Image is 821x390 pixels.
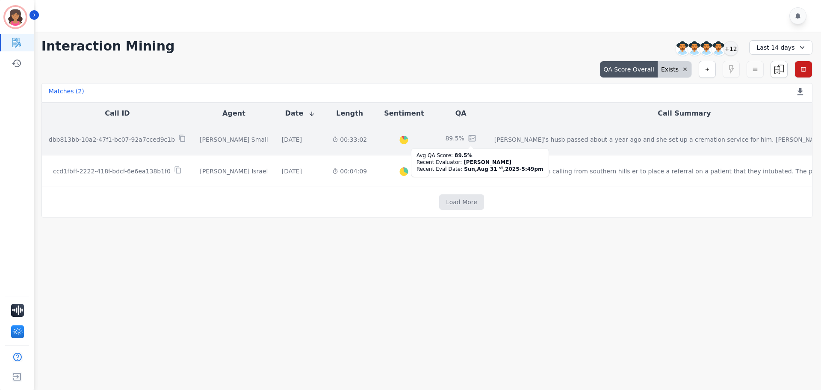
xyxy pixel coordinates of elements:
div: Exists [658,61,691,77]
p: ccd1fbff-2222-418f-bdcf-6e6ea138b1f0 [53,167,171,176]
div: [DATE] [282,135,302,144]
div: Recent Evaluator: [416,159,462,166]
div: 89.5% [455,152,473,159]
button: Call ID [105,108,130,119]
div: [PERSON_NAME] Israel [200,167,268,176]
img: Bordered avatar [5,7,26,27]
div: 00:33:02 [332,135,367,144]
button: Length [336,108,363,119]
div: Last 14 days [749,40,812,55]
button: Agent [222,108,245,119]
div: 00:04:09 [332,167,367,176]
button: Sentiment [384,108,424,119]
p: dbb813bb-10a2-47f1-bc07-92a7cced9c1b [49,135,175,144]
div: +12 [724,41,738,56]
div: Avg QA Score: [416,152,453,159]
div: Sun , Aug 31 , 2025 - 5:49pm [464,166,543,173]
div: Matches ( 2 ) [49,87,84,99]
div: [DATE] [282,167,302,176]
div: 89.5% [445,134,464,145]
div: [PERSON_NAME] [464,159,511,166]
button: Date [285,108,316,119]
sup: st [499,166,503,170]
button: QA [455,108,467,119]
div: [PERSON_NAME] Small [200,135,268,144]
h1: Interaction Mining [41,39,175,54]
div: QA Score Overall [600,61,658,77]
button: Call Summary [658,108,711,119]
button: Load More [439,194,484,210]
div: Recent Eval Date: [416,166,462,173]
